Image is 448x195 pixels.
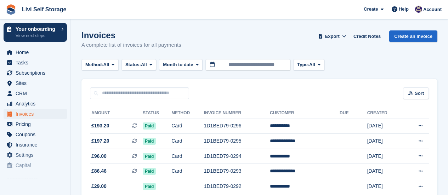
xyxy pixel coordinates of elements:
td: Card [171,119,204,134]
a: Credit Notes [351,30,384,42]
a: menu [4,119,67,129]
td: [DATE] [367,164,403,179]
button: Method: All [81,59,119,71]
td: [DATE] [367,179,403,194]
span: Coupons [16,130,58,139]
p: Your onboarding [16,27,58,31]
img: Jim [415,6,422,13]
span: Method: [85,61,103,68]
th: Due [340,108,367,119]
td: [DATE] [367,119,403,134]
th: Invoice Number [204,108,270,119]
span: Invoices [16,109,58,119]
span: All [103,61,109,68]
span: Subscriptions [16,68,58,78]
a: menu [4,78,67,88]
a: menu [4,88,67,98]
span: Insurance [16,140,58,150]
span: All [141,61,147,68]
span: £96.00 [91,153,107,160]
th: Created [367,108,403,119]
button: Export [317,30,348,42]
span: CRM [16,88,58,98]
td: Card [171,149,204,164]
span: Paid [143,183,156,190]
td: Card [171,134,204,149]
a: Create an Invoice [389,30,437,42]
span: Sort [415,90,424,97]
td: [DATE] [367,134,403,149]
button: Type: All [293,59,324,71]
a: menu [4,47,67,57]
span: Status: [125,61,141,68]
a: menu [4,68,67,78]
td: Card [171,164,204,179]
th: Method [171,108,204,119]
a: menu [4,150,67,160]
span: Sites [16,78,58,88]
span: Pricing [16,119,58,129]
span: Analytics [16,99,58,109]
th: Customer [270,108,340,119]
span: Paid [143,122,156,130]
a: menu [4,58,67,68]
th: Amount [90,108,143,119]
td: [DATE] [367,149,403,164]
h1: Invoices [81,30,181,40]
span: Type: [297,61,309,68]
td: 1D1BED79-0294 [204,149,270,164]
button: Month to date [159,59,203,71]
span: £193.20 [91,122,109,130]
span: Paid [143,153,156,160]
p: View next steps [16,33,58,39]
span: Paid [143,168,156,175]
span: £197.20 [91,137,109,145]
td: 1D1BED79-0295 [204,134,270,149]
span: Help [399,6,409,13]
span: Export [325,33,340,40]
span: Capital [16,160,58,170]
td: 1D1BED79-0292 [204,179,270,194]
th: Status [143,108,171,119]
a: menu [4,140,67,150]
span: £29.00 [91,183,107,190]
span: Month to date [163,61,193,68]
span: Paid [143,138,156,145]
span: All [309,61,315,68]
span: Account [423,6,442,13]
a: menu [4,99,67,109]
span: Create [364,6,378,13]
a: menu [4,130,67,139]
td: 1D1BED79-0296 [204,119,270,134]
a: menu [4,160,67,170]
span: £86.46 [91,167,107,175]
button: Status: All [121,59,156,71]
td: 1D1BED79-0293 [204,164,270,179]
a: Livi Self Storage [19,4,69,15]
span: Settings [16,150,58,160]
span: Tasks [16,58,58,68]
span: Home [16,47,58,57]
p: A complete list of invoices for all payments [81,41,181,49]
a: menu [4,109,67,119]
img: stora-icon-8386f47178a22dfd0bd8f6a31ec36ba5ce8667c1dd55bd0f319d3a0aa187defe.svg [6,4,16,15]
span: Storefront [6,176,70,183]
a: Your onboarding View next steps [4,23,67,42]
